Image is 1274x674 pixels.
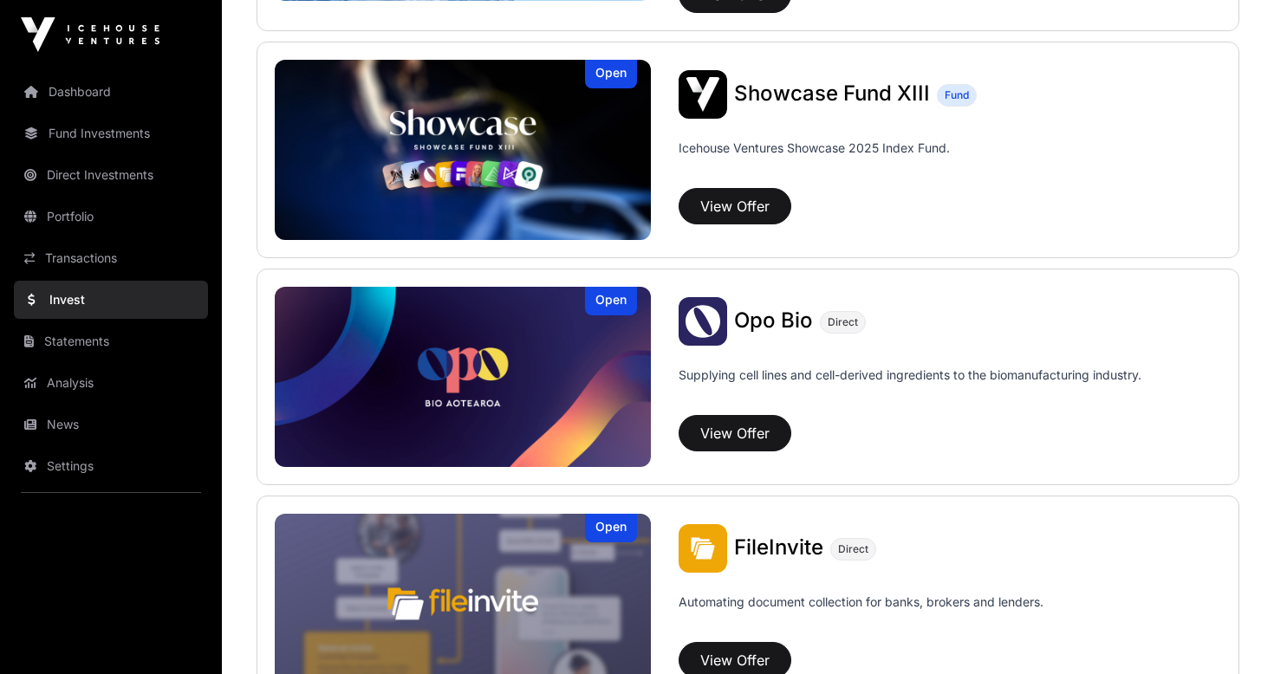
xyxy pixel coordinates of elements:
[838,542,868,556] span: Direct
[679,366,1141,384] p: Supplying cell lines and cell-derived ingredients to the biomanufacturing industry.
[734,308,813,333] span: Opo Bio
[1187,591,1274,674] iframe: Chat Widget
[679,70,727,119] img: Showcase Fund XIII
[679,188,791,224] button: View Offer
[585,287,637,315] div: Open
[275,60,651,240] a: Showcase Fund XIIIOpen
[14,198,208,236] a: Portfolio
[275,60,651,240] img: Showcase Fund XIII
[679,593,1043,635] p: Automating document collection for banks, brokers and lenders.
[14,73,208,111] a: Dashboard
[275,287,651,467] img: Opo Bio
[828,315,858,329] span: Direct
[679,297,727,346] img: Opo Bio
[585,60,637,88] div: Open
[14,281,208,319] a: Invest
[734,535,823,560] span: FileInvite
[14,322,208,360] a: Statements
[679,139,950,157] p: Icehouse Ventures Showcase 2025 Index Fund.
[679,524,727,573] img: FileInvite
[14,405,208,444] a: News
[734,537,823,560] a: FileInvite
[14,239,208,277] a: Transactions
[734,83,930,106] a: Showcase Fund XIII
[14,447,208,485] a: Settings
[14,156,208,194] a: Direct Investments
[14,364,208,402] a: Analysis
[945,88,969,102] span: Fund
[585,514,637,542] div: Open
[734,310,813,333] a: Opo Bio
[21,17,159,52] img: Icehouse Ventures Logo
[734,81,930,106] span: Showcase Fund XIII
[679,415,791,451] button: View Offer
[14,114,208,152] a: Fund Investments
[275,287,651,467] a: Opo BioOpen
